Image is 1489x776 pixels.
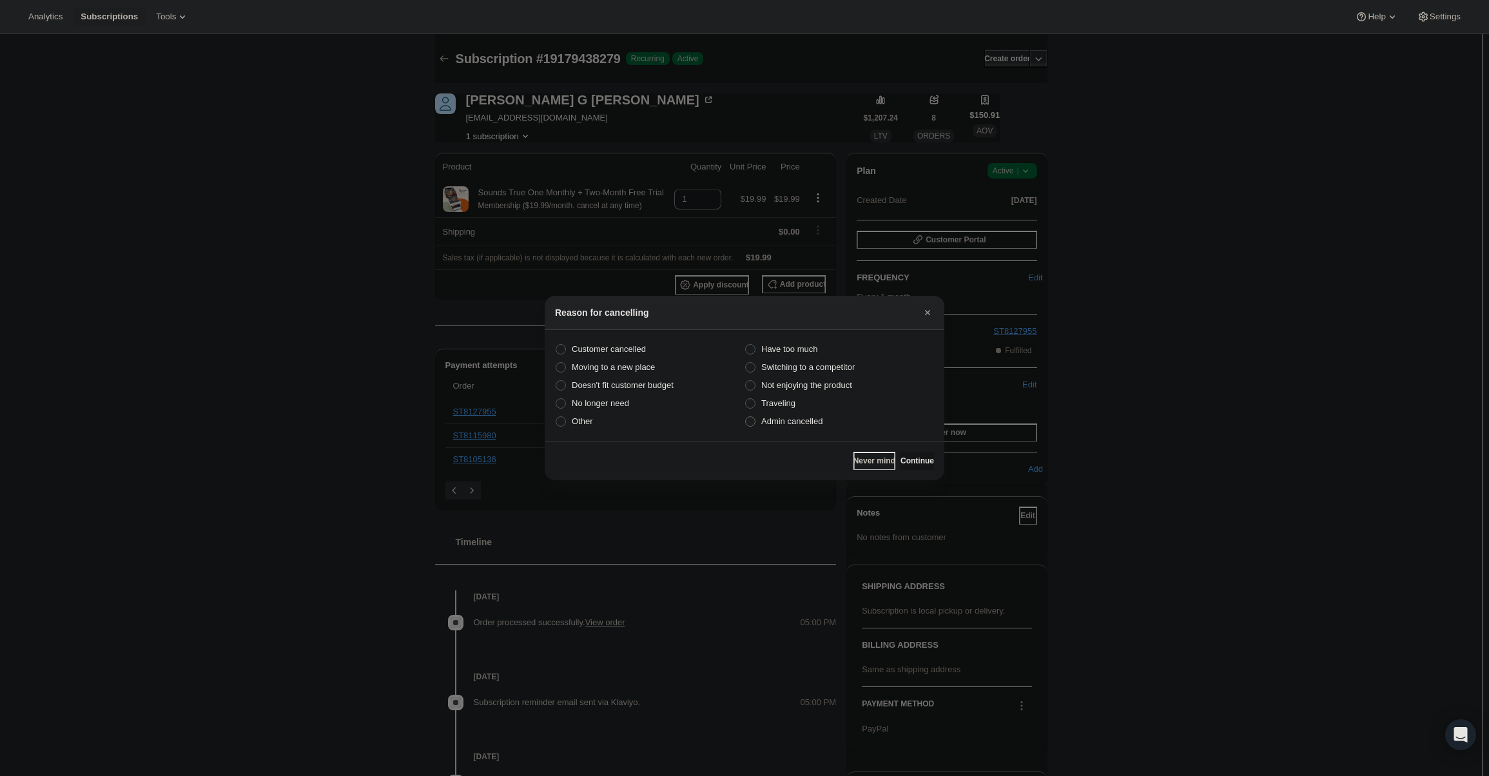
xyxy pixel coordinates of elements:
[761,380,852,390] span: Not enjoying the product
[1409,8,1468,26] button: Settings
[148,8,197,26] button: Tools
[761,344,817,354] span: Have too much
[73,8,146,26] button: Subscriptions
[853,456,895,466] span: Never mind
[572,380,674,390] span: Doesn't fit customer budget
[761,362,855,372] span: Switching to a competitor
[555,306,648,319] h2: Reason for cancelling
[81,12,138,22] span: Subscriptions
[853,452,895,470] button: Never mind
[1445,719,1476,750] div: Open Intercom Messenger
[156,12,176,22] span: Tools
[572,398,629,408] span: No longer need
[1347,8,1406,26] button: Help
[1430,12,1461,22] span: Settings
[572,344,646,354] span: Customer cancelled
[572,362,655,372] span: Moving to a new place
[919,304,937,322] button: Close
[1368,12,1385,22] span: Help
[572,416,593,426] span: Other
[28,12,63,22] span: Analytics
[761,398,795,408] span: Traveling
[21,8,70,26] button: Analytics
[761,416,822,426] span: Admin cancelled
